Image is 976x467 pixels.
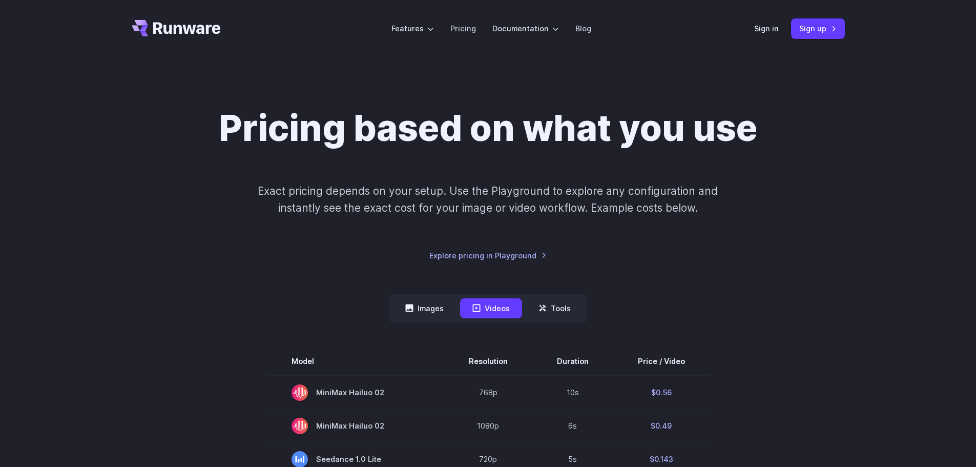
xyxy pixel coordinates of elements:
[791,18,845,38] a: Sign up
[532,409,613,442] td: 6s
[219,107,757,150] h1: Pricing based on what you use
[526,298,583,318] button: Tools
[132,20,221,36] a: Go to /
[292,418,420,434] span: MiniMax Hailuo 02
[292,384,420,401] span: MiniMax Hailuo 02
[532,347,613,376] th: Duration
[429,250,547,261] a: Explore pricing in Playground
[393,298,456,318] button: Images
[613,409,710,442] td: $0.49
[444,376,532,410] td: 768p
[391,23,434,34] label: Features
[267,347,444,376] th: Model
[450,23,476,34] a: Pricing
[444,409,532,442] td: 1080p
[575,23,591,34] a: Blog
[613,347,710,376] th: Price / Video
[238,182,737,217] p: Exact pricing depends on your setup. Use the Playground to explore any configuration and instantl...
[492,23,559,34] label: Documentation
[754,23,779,34] a: Sign in
[613,376,710,410] td: $0.56
[444,347,532,376] th: Resolution
[460,298,522,318] button: Videos
[532,376,613,410] td: 10s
